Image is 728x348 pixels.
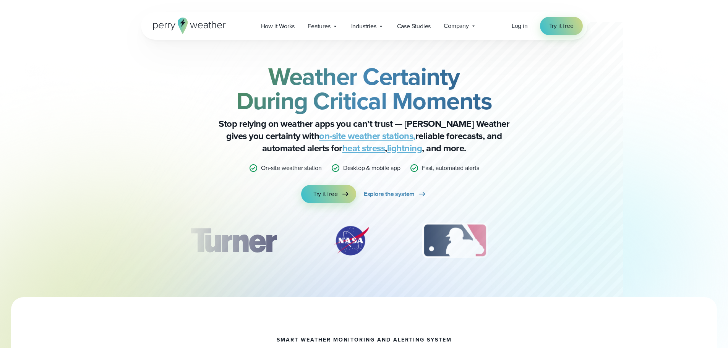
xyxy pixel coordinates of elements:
[444,21,469,31] span: Company
[422,163,479,173] p: Fast, automated alerts
[532,222,593,260] img: PGA.svg
[179,222,549,264] div: slideshow
[277,337,452,343] h1: smart weather monitoring and alerting system
[324,222,378,260] div: 2 of 12
[549,21,574,31] span: Try it free
[179,222,287,260] div: 1 of 12
[319,129,415,143] a: on-site weather stations,
[364,189,415,199] span: Explore the system
[343,163,400,173] p: Desktop & mobile app
[211,118,517,154] p: Stop relying on weather apps you can’t trust — [PERSON_NAME] Weather gives you certainty with rel...
[391,18,438,34] a: Case Studies
[364,185,427,203] a: Explore the system
[236,58,492,119] strong: Weather Certainty During Critical Moments
[313,189,338,199] span: Try it free
[387,141,422,155] a: lightning
[261,163,321,173] p: On-site weather station
[512,21,528,30] span: Log in
[351,22,376,31] span: Industries
[301,185,356,203] a: Try it free
[532,222,593,260] div: 4 of 12
[342,141,385,155] a: heat stress
[540,17,583,35] a: Try it free
[415,222,495,260] div: 3 of 12
[261,22,295,31] span: How it Works
[397,22,431,31] span: Case Studies
[308,22,330,31] span: Features
[324,222,378,260] img: NASA.svg
[415,222,495,260] img: MLB.svg
[179,222,287,260] img: Turner-Construction_1.svg
[512,21,528,31] a: Log in
[255,18,302,34] a: How it Works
